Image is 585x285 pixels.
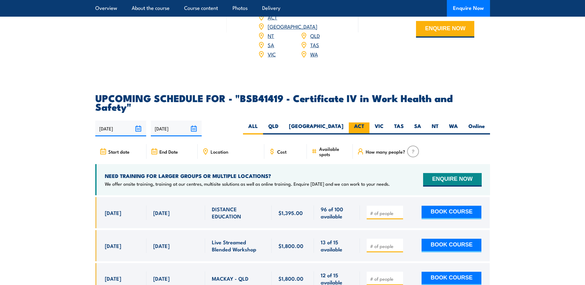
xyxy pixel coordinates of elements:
a: TAS [310,41,319,48]
span: MACKAY - QLD [212,275,249,282]
input: # of people [370,243,401,249]
span: $1,800.00 [278,242,303,249]
label: WA [444,122,463,134]
span: Cost [277,149,286,154]
span: End Date [159,149,178,154]
a: WA [310,50,318,58]
span: [DATE] [153,209,170,216]
span: [DATE] [105,242,121,249]
label: [GEOGRAPHIC_DATA] [284,122,349,134]
button: ENQUIRE NOW [423,173,481,187]
label: SA [409,122,426,134]
span: How many people? [366,149,405,154]
button: ENQUIRE NOW [416,21,474,38]
label: ACT [349,122,369,134]
label: NT [426,122,444,134]
span: Location [211,149,228,154]
span: [DATE] [153,275,170,282]
label: ALL [243,122,263,134]
span: DISTANCE EDUCATION [212,205,265,220]
h4: NEED TRAINING FOR LARGER GROUPS OR MULTIPLE LOCATIONS? [105,172,390,179]
span: 13 of 15 available [321,238,353,253]
span: [DATE] [153,242,170,249]
input: To date [151,121,202,136]
label: Online [463,122,490,134]
label: QLD [263,122,284,134]
a: ACT [268,13,277,21]
span: $1,800.00 [278,275,303,282]
label: TAS [389,122,409,134]
label: VIC [369,122,389,134]
span: Live Streamed Blended Workshop [212,238,265,253]
a: QLD [310,32,320,39]
a: NT [268,32,274,39]
button: BOOK COURSE [422,206,481,219]
span: Available spots [319,146,348,157]
h2: UPCOMING SCHEDULE FOR - "BSB41419 - Certificate IV in Work Health and Safety" [95,93,490,111]
span: Start date [108,149,130,154]
a: SA [268,41,274,48]
input: # of people [370,276,401,282]
p: We offer onsite training, training at our centres, multisite solutions as well as online training... [105,181,390,187]
span: [DATE] [105,209,121,216]
span: 96 of 100 available [321,205,353,220]
a: VIC [268,50,276,58]
input: From date [95,121,146,136]
a: [GEOGRAPHIC_DATA] [268,23,317,30]
span: $1,395.00 [278,209,303,216]
span: [DATE] [105,275,121,282]
input: # of people [370,210,401,216]
button: BOOK COURSE [422,239,481,252]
